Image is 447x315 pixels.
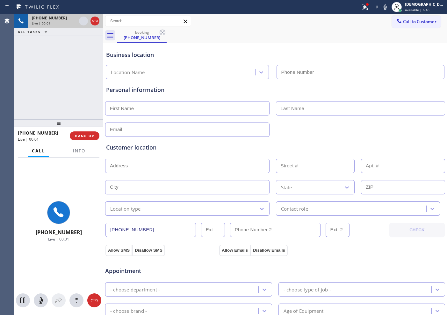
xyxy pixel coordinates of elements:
div: (209) 277-1675 [118,28,166,42]
div: Location Name [111,69,145,76]
button: Disallow SMS [132,245,165,256]
div: Business location [106,51,444,59]
input: Address [105,159,270,173]
input: Email [105,122,270,137]
div: Contact role [281,205,308,212]
div: [DEMOGRAPHIC_DATA][PERSON_NAME] [405,2,445,7]
div: Customer location [106,143,444,152]
input: First Name [105,101,270,115]
button: Open dialpad [69,293,83,307]
div: State [281,184,292,191]
button: HANG UP [70,131,99,140]
div: - choose type of job - [284,286,331,293]
div: Age of Equipment [284,307,324,314]
button: Mute [34,293,48,307]
input: Ext. 2 [326,223,350,237]
span: Live | 00:01 [18,136,39,142]
input: Phone Number [105,223,196,237]
span: Call to Customer [403,19,436,24]
span: Available | 6:46 [405,8,429,12]
span: Live | 00:01 [32,21,50,25]
button: Hang up [87,293,101,307]
button: Hang up [90,17,99,25]
button: Mute [381,3,390,11]
div: Personal information [106,86,444,94]
button: Call [28,145,49,157]
button: Open directory [52,293,66,307]
span: Info [73,148,85,154]
span: HANG UP [75,134,94,138]
input: Street # [276,159,355,173]
button: Call to Customer [392,16,441,28]
input: Phone Number [277,65,445,79]
input: Phone Number 2 [230,223,321,237]
span: [PHONE_NUMBER] [36,229,82,236]
div: [PHONE_NUMBER] [118,35,166,40]
button: ALL TASKS [14,28,54,36]
div: booking [118,30,166,35]
div: Location type [110,205,141,212]
input: ZIP [361,180,445,194]
span: ALL TASKS [18,30,41,34]
span: Live | 00:01 [48,236,69,242]
input: Apt. # [361,159,445,173]
span: Call [32,148,45,154]
span: Appointment [105,267,218,275]
button: Allow SMS [105,245,132,256]
button: Hold Customer [16,293,30,307]
input: Ext. [201,223,225,237]
button: Hold Customer [79,17,88,25]
div: - choose department - [110,286,160,293]
span: [PHONE_NUMBER] [18,130,58,136]
button: Allow Emails [219,245,250,256]
button: Info [69,145,89,157]
input: Search [105,16,191,26]
input: Last Name [276,101,445,115]
button: Disallow Emails [250,245,288,256]
div: - choose brand - [110,307,147,314]
input: City [105,180,270,194]
span: [PHONE_NUMBER] [32,15,67,21]
button: CHECK [389,223,445,237]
